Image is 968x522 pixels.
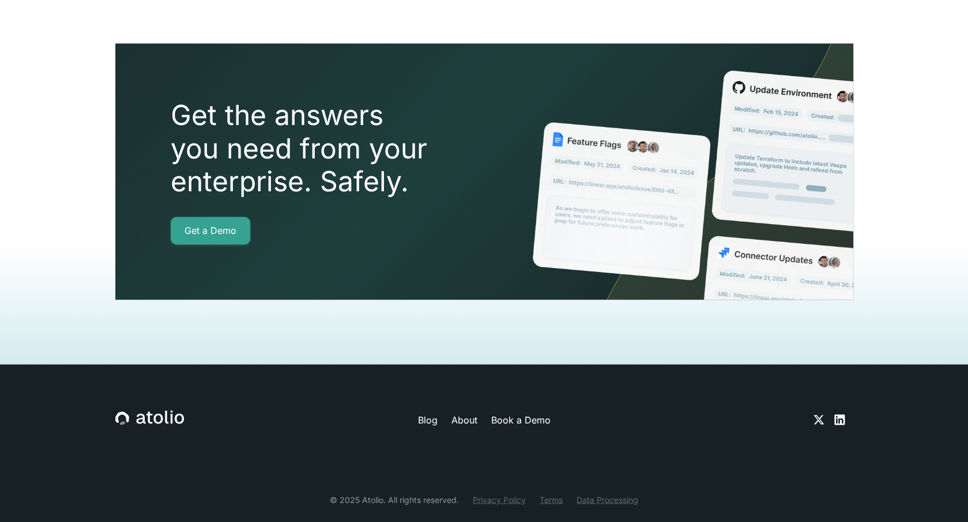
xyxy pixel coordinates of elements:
[540,493,563,505] a: Terms
[171,217,250,244] a: Get a Demo
[577,493,638,505] a: Data Processing
[473,493,526,505] a: Privacy Policy
[171,99,494,198] h2: Get the answers you need from your enterprise. Safely.
[330,493,459,505] div: © 2025 Atolio. All rights reserved.
[451,413,477,426] a: About
[417,413,437,426] a: Blog
[491,413,550,426] a: Book a Demo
